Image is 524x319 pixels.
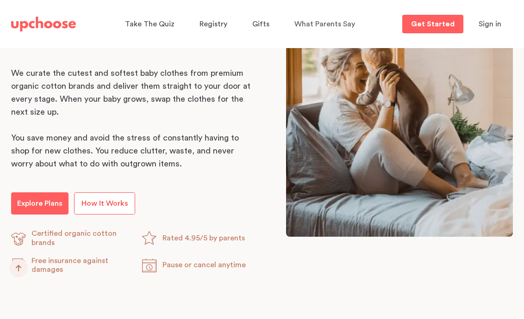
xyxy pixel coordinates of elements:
[11,192,69,215] a: Explore Plans
[402,15,463,33] a: Get Started
[479,20,501,28] span: Sign in
[252,15,272,33] a: Gifts
[81,200,128,207] span: How It Works
[11,17,76,31] img: UpChoose
[125,15,177,33] a: Take The Quiz
[411,20,455,28] p: Get Started
[17,198,62,209] p: Explore Plans
[200,15,230,33] a: Registry
[11,15,76,34] a: UpChoose
[294,15,358,33] a: What Parents Say
[200,20,227,28] span: Registry
[11,131,255,170] p: You save money and avoid the stress of constantly having to shop for new clothes. You reduce clut...
[467,15,513,33] button: Sign in
[162,234,245,242] span: Rated 4.95/5 by parents
[31,230,117,246] span: Certified organic cotton brands
[11,67,255,118] p: We curate the cutest and softest baby clothes from premium organic cotton brands and deliver them...
[74,192,135,215] a: How It Works
[294,20,355,28] span: What Parents Say
[252,20,269,28] span: Gifts
[162,261,246,269] span: Pause or cancel anytime
[31,257,108,273] span: Free insurance against damages
[125,20,175,28] span: Take The Quiz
